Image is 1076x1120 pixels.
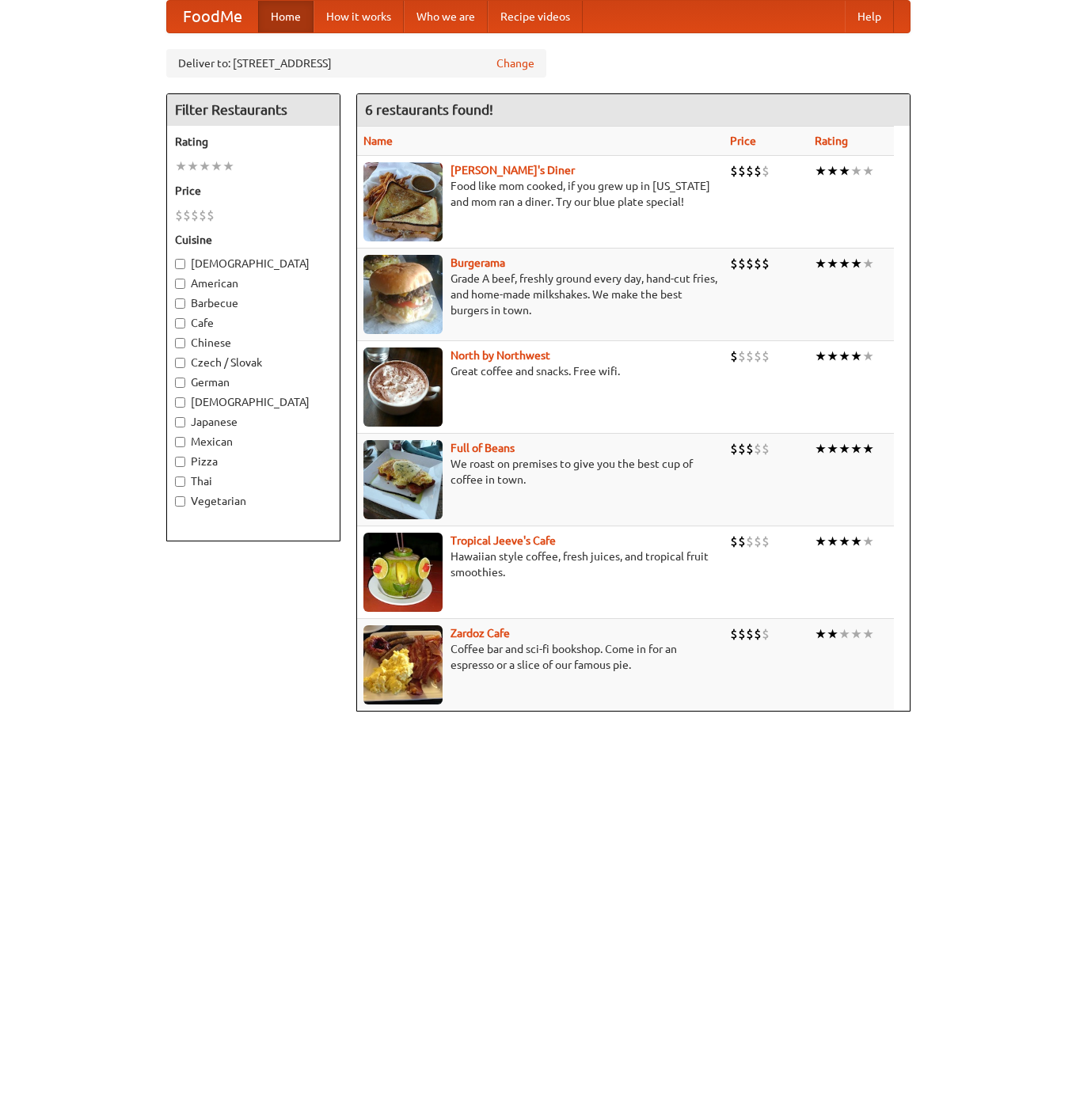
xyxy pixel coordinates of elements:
[451,349,550,362] a: North by Northwest
[175,158,187,175] li: ★
[815,533,827,550] li: ★
[363,456,717,488] p: We roast on premises to give you the best cup of coffee in town.
[738,162,746,180] li: $
[175,496,185,507] input: Vegetarian
[191,207,199,224] li: $
[451,534,556,547] b: Tropical Jeeve's Cafe
[838,625,850,643] li: ★
[363,625,443,704] img: zardoz.jpg
[175,298,185,309] input: Barbecue
[850,440,862,457] li: ★
[363,549,717,580] p: Hawaiian style coffee, fresh juices, and tropical fruit smoothies.
[850,347,862,365] li: ★
[815,255,827,272] li: ★
[850,162,862,180] li: ★
[175,493,332,509] label: Vegetarian
[838,347,850,365] li: ★
[365,102,493,117] ng-pluralize: 6 restaurants found!
[838,162,850,180] li: ★
[754,625,762,643] li: $
[862,347,874,365] li: ★
[746,440,754,457] li: $
[222,158,234,175] li: ★
[175,476,185,487] input: Thai
[862,625,874,643] li: ★
[363,440,443,519] img: beans.jpg
[175,437,185,447] input: Mexican
[175,454,332,469] label: Pizza
[815,347,827,365] li: ★
[738,255,746,272] li: $
[762,625,770,643] li: $
[754,533,762,550] li: $
[815,135,848,147] a: Rating
[363,641,717,673] p: Coffee bar and sci-fi bookshop. Come in for an espresso or a slice of our famous pie.
[211,158,222,175] li: ★
[754,162,762,180] li: $
[730,347,738,365] li: $
[838,533,850,550] li: ★
[451,164,575,177] b: [PERSON_NAME]'s Diner
[754,347,762,365] li: $
[175,335,332,351] label: Chinese
[451,442,515,454] b: Full of Beans
[314,1,404,32] a: How it works
[827,440,838,457] li: ★
[175,232,332,248] h5: Cuisine
[746,255,754,272] li: $
[404,1,488,32] a: Who we are
[762,533,770,550] li: $
[754,440,762,457] li: $
[175,417,185,427] input: Japanese
[815,625,827,643] li: ★
[754,255,762,272] li: $
[166,49,546,78] div: Deliver to: [STREET_ADDRESS]
[363,347,443,427] img: north.jpg
[183,207,191,224] li: $
[845,1,894,32] a: Help
[451,627,510,640] a: Zardoz Cafe
[175,275,332,291] label: American
[175,394,332,410] label: [DEMOGRAPHIC_DATA]
[167,1,258,32] a: FoodMe
[363,533,443,612] img: jeeves.jpg
[730,533,738,550] li: $
[730,135,756,147] a: Price
[730,625,738,643] li: $
[496,55,534,71] a: Change
[175,355,332,370] label: Czech / Slovak
[827,625,838,643] li: ★
[363,363,717,379] p: Great coffee and snacks. Free wifi.
[175,397,185,408] input: [DEMOGRAPHIC_DATA]
[363,135,393,147] a: Name
[738,440,746,457] li: $
[175,338,185,348] input: Chinese
[862,533,874,550] li: ★
[175,295,332,311] label: Barbecue
[199,207,207,224] li: $
[175,358,185,368] input: Czech / Slovak
[815,162,827,180] li: ★
[175,457,185,467] input: Pizza
[175,318,185,328] input: Cafe
[862,255,874,272] li: ★
[175,207,183,224] li: $
[451,256,505,269] a: Burgerama
[827,162,838,180] li: ★
[730,162,738,180] li: $
[762,255,770,272] li: $
[363,271,717,318] p: Grade A beef, freshly ground every day, hand-cut fries, and home-made milkshakes. We make the bes...
[827,347,838,365] li: ★
[175,378,185,388] input: German
[175,414,332,430] label: Japanese
[850,625,862,643] li: ★
[850,533,862,550] li: ★
[175,256,332,271] label: [DEMOGRAPHIC_DATA]
[838,440,850,457] li: ★
[862,162,874,180] li: ★
[175,315,332,331] label: Cafe
[207,207,215,224] li: $
[187,158,199,175] li: ★
[746,162,754,180] li: $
